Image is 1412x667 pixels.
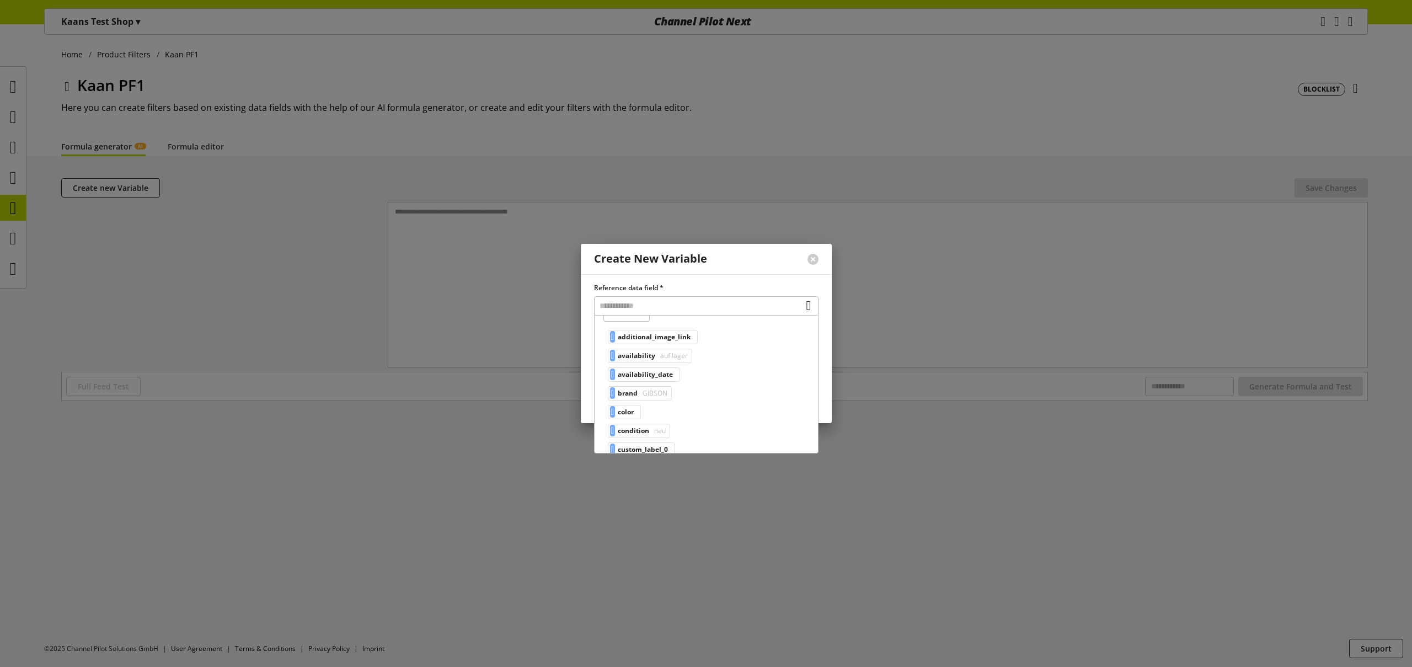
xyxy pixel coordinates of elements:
[618,405,634,419] span: color
[594,253,707,265] div: Create New Variable
[618,443,668,456] span: custom_label_0
[640,387,667,400] span: GIBSON
[618,387,638,400] span: brand
[618,424,649,437] span: condition
[594,283,819,293] label: Reference data field *
[658,349,688,362] span: auf lager
[618,330,691,344] span: additional_image_link
[652,424,666,437] span: neu
[618,349,655,362] span: availability
[618,368,673,381] span: availability_date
